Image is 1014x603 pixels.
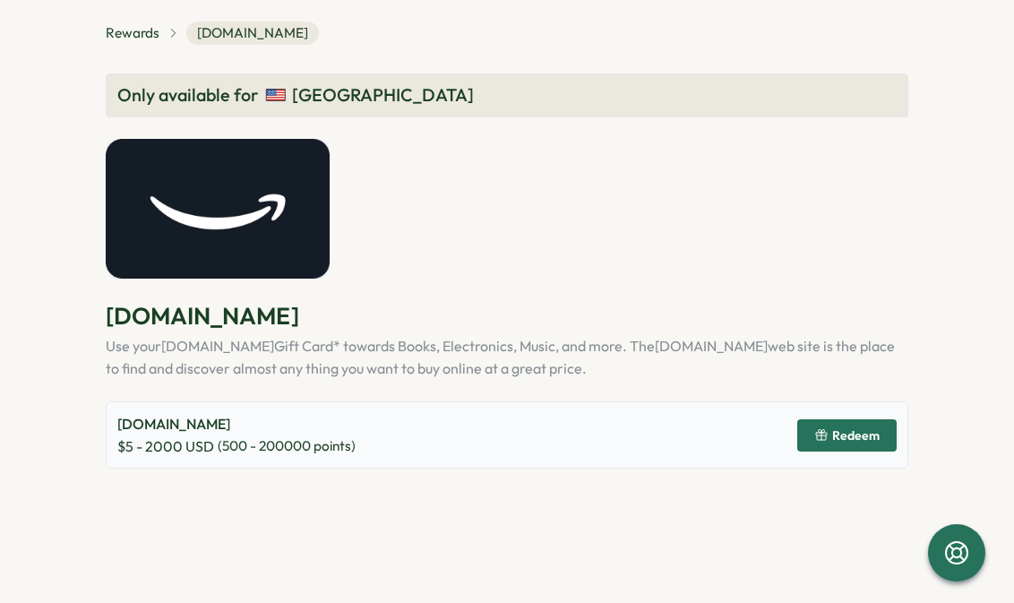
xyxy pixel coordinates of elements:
[161,337,274,355] a: [DOMAIN_NAME]
[106,300,908,332] p: [DOMAIN_NAME]
[106,335,908,380] p: Use your Gift Card* towards Books, Electronics, Music, and more. The web site is the place to fin...
[797,419,897,452] button: Redeem
[218,436,356,456] span: ( 500 - 200000 points)
[655,337,768,355] a: [DOMAIN_NAME]
[117,435,214,458] span: $ 5 - 2000 USD
[117,82,258,109] span: Only available for
[186,22,319,45] span: [DOMAIN_NAME]
[265,84,287,106] img: United States
[292,82,474,109] span: [GEOGRAPHIC_DATA]
[117,413,356,435] p: [DOMAIN_NAME]
[106,139,330,279] img: Amazon.com
[106,23,159,43] a: Rewards
[832,429,880,442] span: Redeem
